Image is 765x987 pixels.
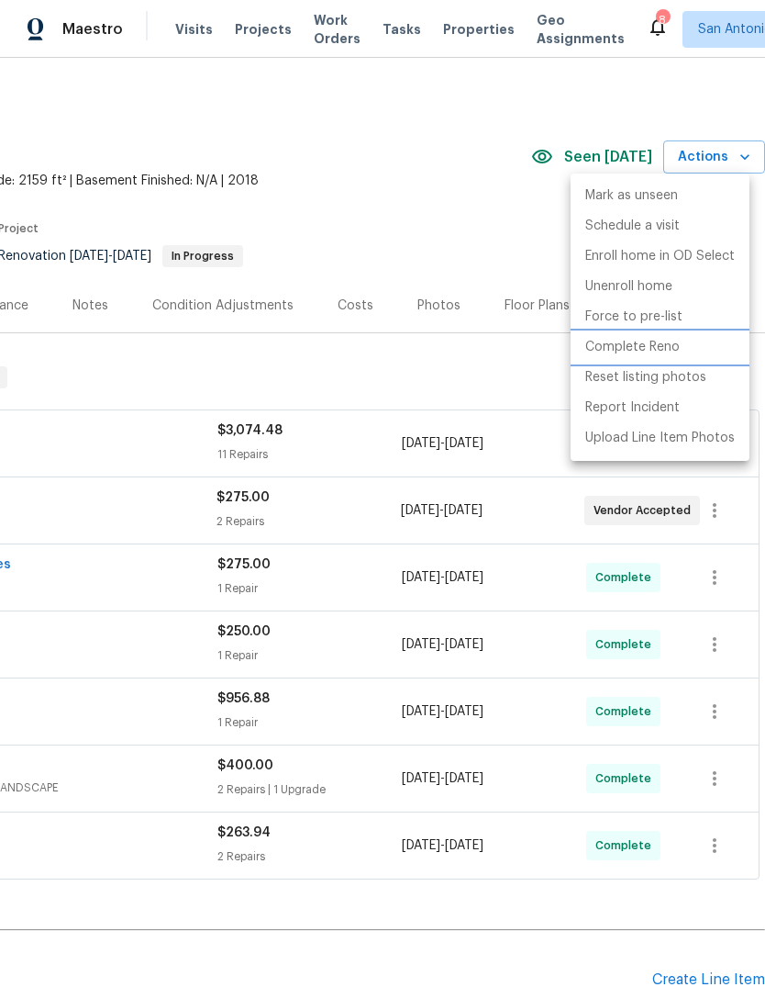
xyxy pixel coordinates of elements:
p: Mark as unseen [585,186,678,206]
p: Force to pre-list [585,308,682,327]
p: Report Incident [585,398,680,418]
p: Complete Reno [585,338,680,357]
p: Upload Line Item Photos [585,429,735,448]
p: Enroll home in OD Select [585,247,735,266]
p: Unenroll home [585,277,672,297]
p: Reset listing photos [585,368,706,387]
p: Schedule a visit [585,217,680,236]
